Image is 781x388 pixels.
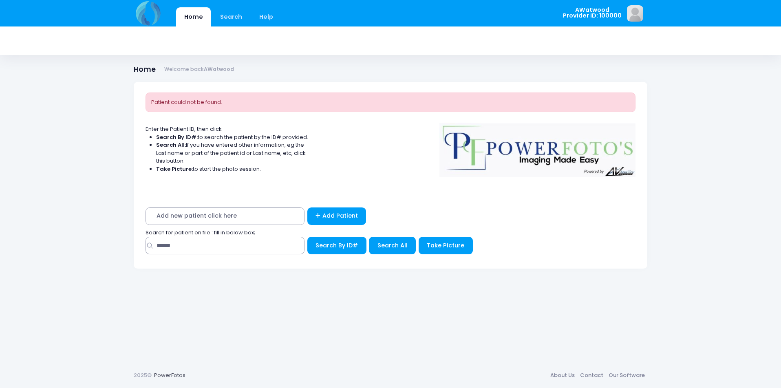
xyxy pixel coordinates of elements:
a: Add Patient [307,207,366,225]
small: Welcome back [164,66,234,73]
button: Search By ID# [307,237,366,254]
a: Contact [577,368,606,383]
a: Help [252,7,281,26]
strong: Search By ID#: [156,133,198,141]
button: Take Picture [419,237,473,254]
a: PowerFotos [154,371,185,379]
strong: Take Picture: [156,165,193,173]
a: About Us [547,368,577,383]
img: Logo [436,117,640,178]
h1: Home [134,65,234,74]
a: Home [176,7,211,26]
strong: AWatwood [204,66,234,73]
span: Search By ID# [315,241,358,249]
strong: Search All: [156,141,186,149]
span: Search All [377,241,408,249]
span: Search for patient on file : fill in below box; [146,229,255,236]
span: Add new patient click here [146,207,304,225]
span: Enter the Patient ID, then click [146,125,222,133]
li: to start the photo session. [156,165,309,173]
li: to search the patient by the ID# provided. [156,133,309,141]
div: Patient could not be found. [146,93,635,112]
li: If you have entered other information, eg the Last name or part of the patient id or Last name, e... [156,141,309,165]
span: AWatwood Provider ID: 100000 [563,7,622,19]
a: Our Software [606,368,647,383]
span: Take Picture [427,241,464,249]
a: Search [212,7,250,26]
button: Search All [369,237,416,254]
img: image [627,5,643,22]
span: 2025© [134,371,152,379]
